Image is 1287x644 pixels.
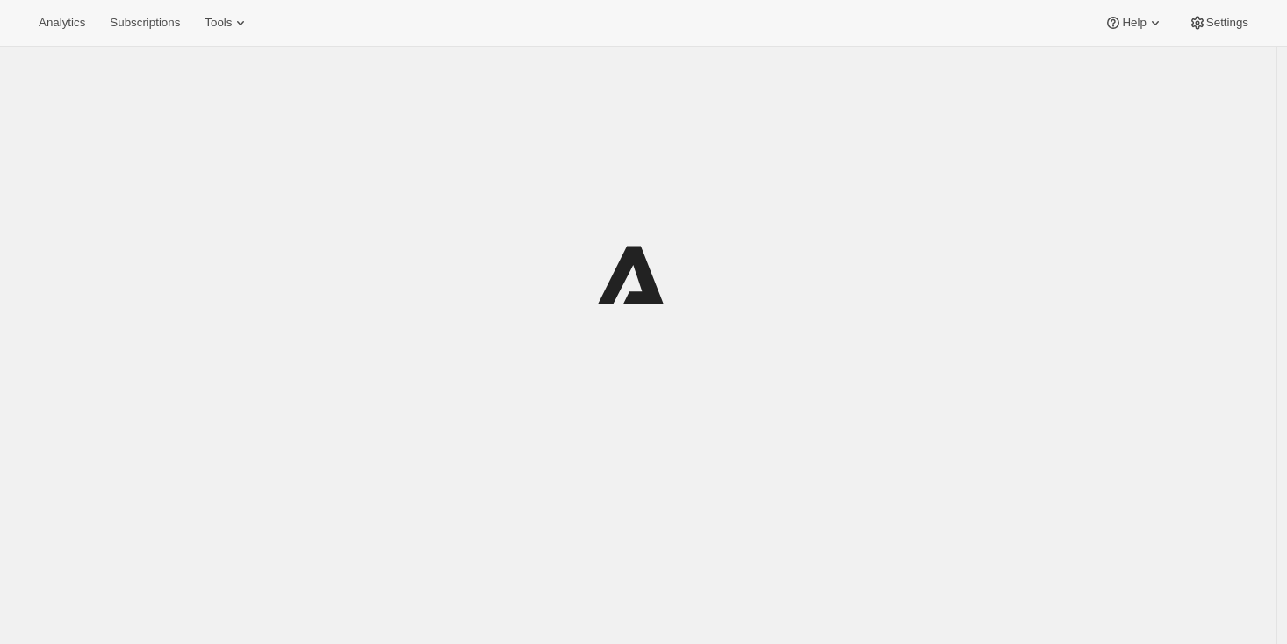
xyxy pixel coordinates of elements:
button: Analytics [28,11,96,35]
span: Settings [1206,16,1248,30]
button: Subscriptions [99,11,191,35]
span: Analytics [39,16,85,30]
button: Settings [1178,11,1259,35]
span: Help [1122,16,1146,30]
span: Subscriptions [110,16,180,30]
button: Tools [194,11,260,35]
button: Help [1094,11,1174,35]
span: Tools [205,16,232,30]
